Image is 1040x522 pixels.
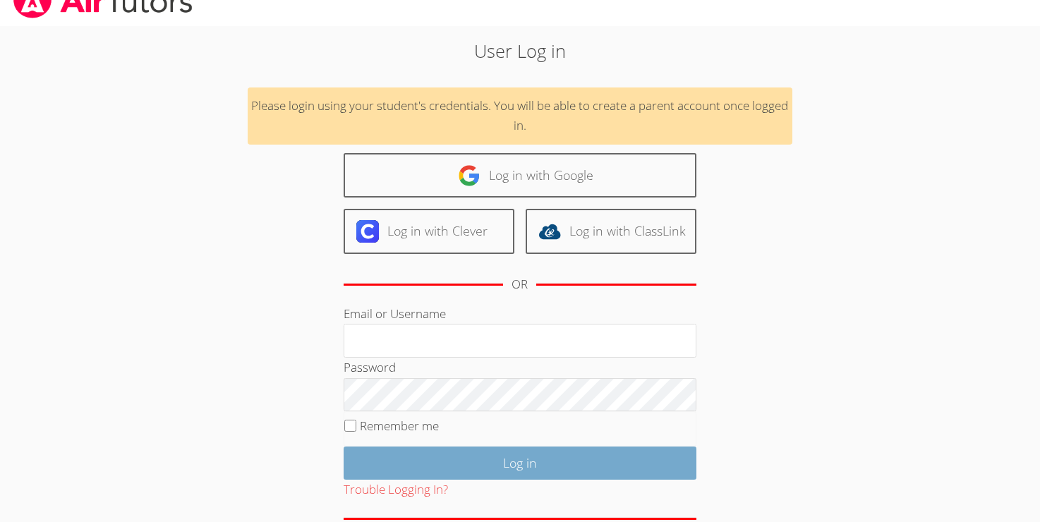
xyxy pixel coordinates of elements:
[239,37,801,64] h2: User Log in
[344,447,696,480] input: Log in
[344,305,446,322] label: Email or Username
[344,209,514,253] a: Log in with Clever
[512,274,528,295] div: OR
[344,359,396,375] label: Password
[526,209,696,253] a: Log in with ClassLink
[248,87,792,145] div: Please login using your student's credentials. You will be able to create a parent account once l...
[344,480,448,500] button: Trouble Logging In?
[344,153,696,198] a: Log in with Google
[360,418,439,434] label: Remember me
[538,220,561,243] img: classlink-logo-d6bb404cc1216ec64c9a2012d9dc4662098be43eaf13dc465df04b49fa7ab582.svg
[356,220,379,243] img: clever-logo-6eab21bc6e7a338710f1a6ff85c0baf02591cd810cc4098c63d3a4b26e2feb20.svg
[458,164,480,187] img: google-logo-50288ca7cdecda66e5e0955fdab243c47b7ad437acaf1139b6f446037453330a.svg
